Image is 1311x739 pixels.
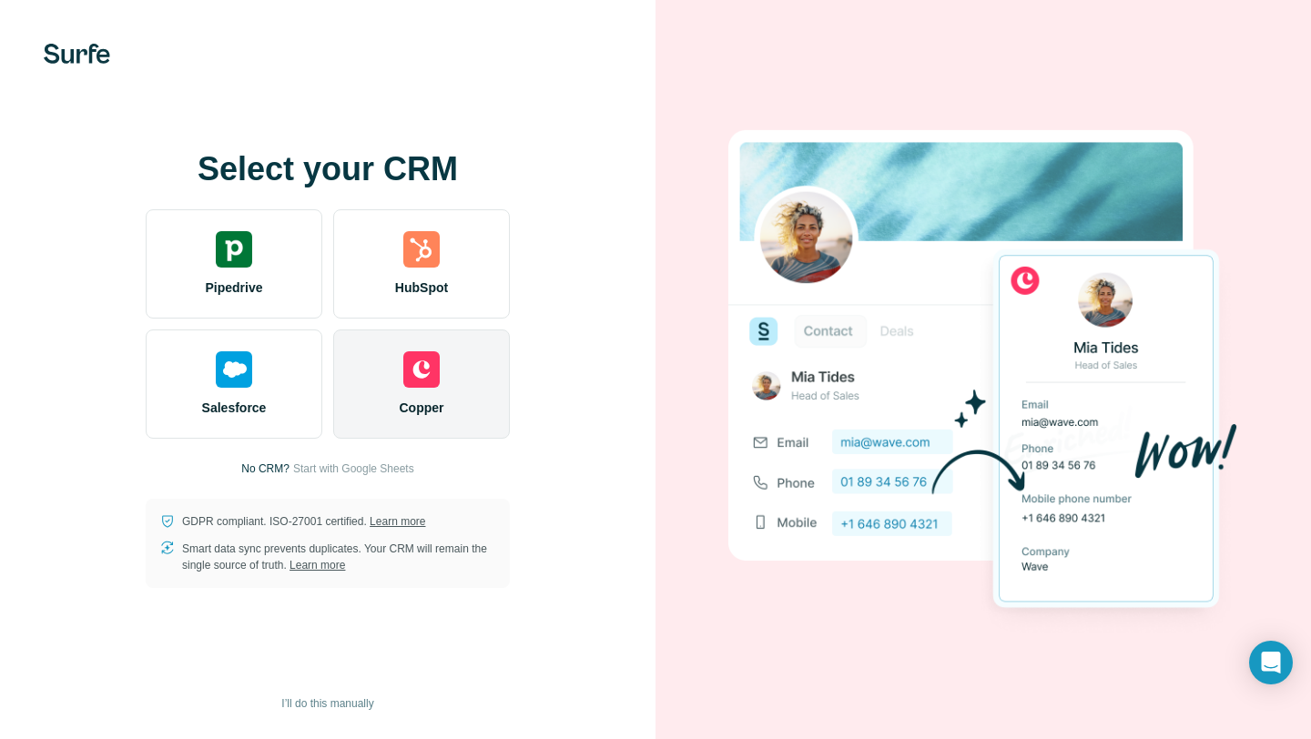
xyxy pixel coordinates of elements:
[395,278,448,297] span: HubSpot
[182,513,425,530] p: GDPR compliant. ISO-27001 certified.
[403,231,440,268] img: hubspot's logo
[1249,641,1293,684] div: Open Intercom Messenger
[403,351,440,388] img: copper's logo
[216,351,252,388] img: salesforce's logo
[205,278,262,297] span: Pipedrive
[293,461,414,477] button: Start with Google Sheets
[146,151,510,187] h1: Select your CRM
[269,690,386,717] button: I’ll do this manually
[400,399,444,417] span: Copper
[728,99,1238,640] img: COPPER image
[370,515,425,528] a: Learn more
[216,231,252,268] img: pipedrive's logo
[182,541,495,573] p: Smart data sync prevents duplicates. Your CRM will remain the single source of truth.
[281,695,373,712] span: I’ll do this manually
[290,559,345,572] a: Learn more
[202,399,267,417] span: Salesforce
[241,461,290,477] p: No CRM?
[44,44,110,64] img: Surfe's logo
